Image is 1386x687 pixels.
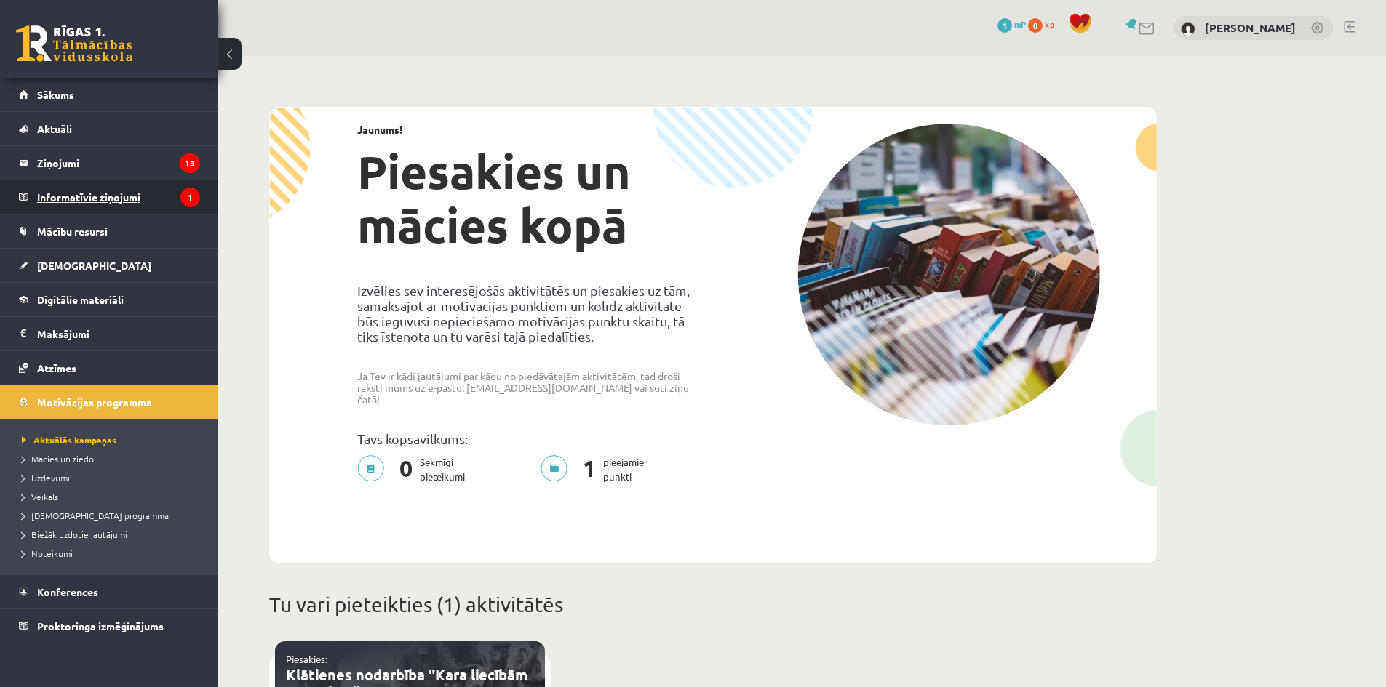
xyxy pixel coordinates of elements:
[180,153,200,173] i: 13
[19,317,200,350] a: Maksājumi
[19,249,200,282] a: [DEMOGRAPHIC_DATA]
[19,214,200,248] a: Mācību resursi
[541,455,653,484] p: pieejamie punkti
[37,122,72,135] span: Aktuāli
[19,78,200,111] a: Sākums
[22,453,94,465] span: Mācies un ziedo
[1045,18,1054,30] span: xp
[357,431,702,446] p: Tavs kopsavilkums:
[37,293,124,306] span: Digitālie materiāli
[22,471,204,484] a: Uzdevumi
[37,619,164,632] span: Proktoringa izmēģinājums
[19,180,200,214] a: Informatīvie ziņojumi1
[22,509,204,522] a: [DEMOGRAPHIC_DATA] programma
[357,123,402,136] strong: Jaunums!
[357,283,702,344] p: Izvēlies sev interesējošās aktivitātēs un piesakies uz tām, samaksājot ar motivācijas punktiem un...
[22,490,204,503] a: Veikals
[575,455,603,484] span: 1
[37,317,200,350] legend: Maksājumi
[22,547,204,560] a: Noteikumi
[357,370,702,405] p: Ja Tev ir kādi jautājumi par kādu no piedāvātajām aktivitātēm, tad droši raksti mums uz e-pastu: ...
[997,18,1026,30] a: 1 mP
[357,145,702,252] h1: Piesakies un mācies kopā
[22,472,70,483] span: Uzdevumi
[357,455,474,484] p: Sekmīgi pieteikumi
[269,590,1157,620] p: Tu vari pieteikties (1) aktivitātēs
[19,609,200,643] a: Proktoringa izmēģinājums
[22,510,169,521] span: [DEMOGRAPHIC_DATA] programma
[16,25,132,62] a: Rīgas 1. Tālmācības vidusskola
[19,112,200,145] a: Aktuāli
[797,124,1100,425] img: campaign-image-1c4f3b39ab1f89d1fca25a8facaab35ebc8e40cf20aedba61fd73fb4233361ac.png
[997,18,1012,33] span: 1
[1028,18,1043,33] span: 0
[22,547,73,559] span: Noteikumi
[37,225,108,238] span: Mācību resursi
[37,361,76,374] span: Atzīmes
[1181,22,1195,36] img: Vanesa Lode
[22,491,58,502] span: Veikals
[19,351,200,385] a: Atzīmes
[22,434,116,446] span: Aktuālās kampaņas
[1014,18,1026,30] span: mP
[22,529,127,540] span: Biežāk uzdotie jautājumi
[37,395,152,409] span: Motivācijas programma
[19,283,200,316] a: Digitālie materiāli
[37,585,98,598] span: Konferences
[1028,18,1062,30] a: 0 xp
[22,433,204,446] a: Aktuālās kampaņas
[19,575,200,608] a: Konferences
[37,180,200,214] legend: Informatīvie ziņojumi
[37,88,74,101] span: Sākums
[22,528,204,541] a: Biežāk uzdotie jautājumi
[1205,20,1296,35] a: [PERSON_NAME]
[19,385,200,419] a: Motivācijas programma
[37,146,200,180] legend: Ziņojumi
[22,452,204,465] a: Mācies un ziedo
[37,259,151,272] span: [DEMOGRAPHIC_DATA]
[286,653,327,665] a: Piesakies:
[180,188,200,207] i: 1
[392,455,420,484] span: 0
[19,146,200,180] a: Ziņojumi13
